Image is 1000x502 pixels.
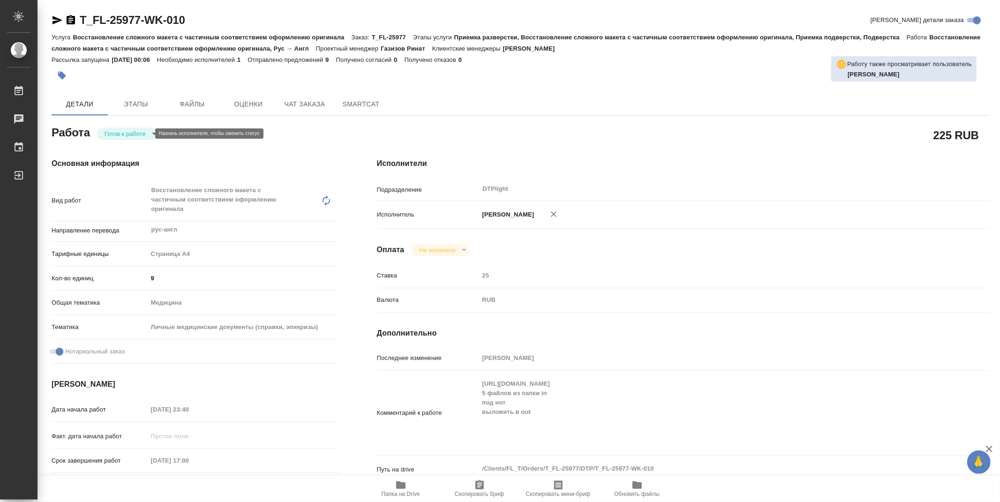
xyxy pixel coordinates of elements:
[52,249,148,259] p: Тарифные единицы
[52,322,148,332] p: Тематика
[412,244,469,256] div: Готов к работе
[336,56,394,63] p: Получено согласий
[614,491,660,497] span: Обновить файлы
[377,465,479,474] p: Путь на drive
[65,15,76,26] button: Скопировать ссылку
[382,491,420,497] span: Папка на Drive
[148,403,230,416] input: Пустое поле
[237,56,248,63] p: 1
[479,351,939,365] input: Пустое поле
[52,15,63,26] button: Скопировать ссылку для ЯМессенджера
[479,292,939,308] div: RUB
[432,45,503,52] p: Клиентские менеджеры
[967,450,991,474] button: 🙏
[148,319,339,335] div: Личные медицинские документы (справки, эпикризы)
[52,56,112,63] p: Рассылка запущена
[248,56,325,63] p: Отправлено предложений
[377,328,990,339] h4: Дополнительно
[377,271,479,280] p: Ставка
[871,15,964,25] span: [PERSON_NAME] детали заказа
[907,34,930,41] p: Работа
[282,98,327,110] span: Чат заказа
[413,34,454,41] p: Этапы услуги
[416,246,458,254] button: Не оплачена
[52,432,148,441] p: Факт. дата начала работ
[377,295,479,305] p: Валюта
[519,476,598,502] button: Скопировать мини-бриф
[479,376,939,448] textarea: [URL][DOMAIN_NAME] 5 файлов из папки in под нот выложить в out
[459,56,469,63] p: 0
[52,34,73,41] p: Услуга
[148,429,230,443] input: Пустое поле
[352,34,372,41] p: Заказ:
[113,98,158,110] span: Этапы
[157,56,237,63] p: Необходимо исполнителей
[394,56,404,63] p: 0
[405,56,459,63] p: Получено отказов
[52,379,339,390] h4: [PERSON_NAME]
[543,204,564,225] button: Удалить исполнителя
[377,408,479,418] p: Комментарий к работе
[170,98,215,110] span: Файлы
[377,244,405,255] h4: Оплата
[933,127,979,143] h2: 225 RUB
[526,491,590,497] span: Скопировать мини-бриф
[112,56,157,63] p: [DATE] 00:06
[381,45,432,52] p: Газизов Ринат
[479,461,939,477] textarea: /Clients/FL_T/Orders/T_FL-25977/DTP/T_FL-25977-WK-010
[80,14,185,26] a: T_FL-25977-WK-010
[52,123,90,140] h2: Работа
[73,34,351,41] p: Восстановление сложного макета с частичным соответствием оформлению оригинала
[848,71,900,78] b: [PERSON_NAME]
[361,476,440,502] button: Папка на Drive
[847,60,972,69] p: Работу также просматривает пользователь
[479,269,939,282] input: Пустое поле
[52,456,148,465] p: Срок завершения работ
[97,127,160,140] div: Готов к работе
[52,158,339,169] h4: Основная информация
[226,98,271,110] span: Оценки
[372,34,413,41] p: T_FL-25977
[52,274,148,283] p: Кол-во единиц
[316,45,381,52] p: Проектный менеджер
[325,56,336,63] p: 9
[377,353,479,363] p: Последнее изменение
[440,476,519,502] button: Скопировать бриф
[454,34,907,41] p: Приемка разверстки, Восстановление сложного макета с частичным соответствием оформлению оригинала...
[52,226,148,235] p: Направление перевода
[57,98,102,110] span: Детали
[148,454,230,467] input: Пустое поле
[503,45,562,52] p: [PERSON_NAME]
[598,476,677,502] button: Обновить файлы
[148,246,339,262] div: Страница А4
[65,347,125,356] span: Нотариальный заказ
[102,130,149,138] button: Готов к работе
[148,271,339,285] input: ✎ Введи что-нибудь
[377,210,479,219] p: Исполнитель
[52,196,148,205] p: Вид работ
[52,298,148,307] p: Общая тематика
[971,452,987,472] span: 🙏
[52,65,72,86] button: Добавить тэг
[377,158,990,169] h4: Исполнители
[848,70,972,79] p: Петрова Валерия
[148,295,339,311] div: Медицина
[455,491,504,497] span: Скопировать бриф
[479,210,534,219] p: [PERSON_NAME]
[338,98,383,110] span: SmartCat
[52,405,148,414] p: Дата начала работ
[377,185,479,195] p: Подразделение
